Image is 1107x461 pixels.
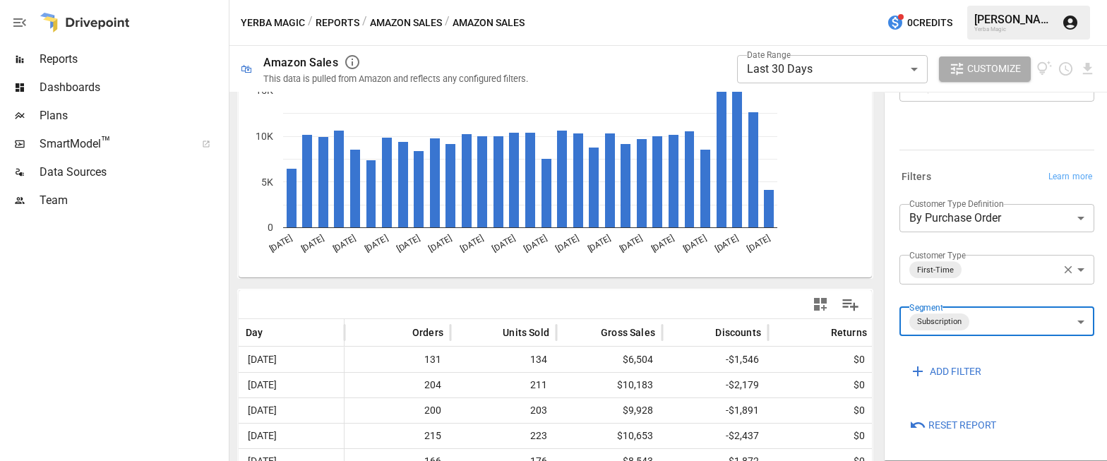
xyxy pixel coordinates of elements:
[563,347,655,372] span: $6,504
[899,359,991,384] button: ADD FILTER
[352,373,443,397] span: 204
[911,262,959,278] span: First-Time
[669,373,761,397] span: -$2,179
[911,313,967,330] span: Subscription
[331,233,357,254] text: [DATE]
[268,233,294,254] text: [DATE]
[1079,61,1096,77] button: Download report
[907,14,952,32] span: 0 Credits
[503,325,549,340] span: Units Sold
[261,176,273,188] text: 5K
[481,323,501,342] button: Sort
[40,79,226,96] span: Dashboards
[899,204,1094,232] div: By Purchase Order
[308,14,313,32] div: /
[669,424,761,448] span: -$2,437
[241,62,252,76] div: 🛍
[445,14,450,32] div: /
[939,56,1031,82] button: Customize
[246,325,263,340] span: Day
[746,233,772,254] text: [DATE]
[775,424,867,448] span: $0
[352,398,443,423] span: 200
[974,26,1053,32] div: Yerba Magic
[246,398,279,423] span: [DATE]
[316,14,359,32] button: Reports
[928,417,996,434] span: Reset Report
[909,198,1004,210] label: Customer Type Definition
[563,398,655,423] span: $9,928
[263,56,338,69] div: Amazon Sales
[352,347,443,372] span: 131
[370,14,442,32] button: Amazon Sales
[265,323,285,342] button: Sort
[352,424,443,448] span: 215
[40,136,186,152] span: SmartModel
[457,424,549,448] span: 223
[241,14,305,32] button: Yerba Magic
[1036,56,1053,82] button: View documentation
[239,23,872,277] svg: A chart.
[715,325,761,340] span: Discounts
[713,233,739,254] text: [DATE]
[681,233,707,254] text: [DATE]
[831,325,867,340] span: Returns
[650,233,676,254] text: [DATE]
[554,233,580,254] text: [DATE]
[580,323,599,342] button: Sort
[40,51,226,68] span: Reports
[395,233,421,254] text: [DATE]
[563,373,655,397] span: $10,183
[834,289,866,321] button: Manage Columns
[902,169,931,185] h6: Filters
[747,62,813,76] span: Last 30 Days
[457,373,549,397] span: 211
[618,233,644,254] text: [DATE]
[412,325,443,340] span: Orders
[967,60,1021,78] span: Customize
[40,107,226,124] span: Plans
[563,424,655,448] span: $10,653
[601,325,655,340] span: Gross Sales
[40,164,226,181] span: Data Sources
[457,398,549,423] span: 203
[427,233,453,254] text: [DATE]
[586,233,612,254] text: [DATE]
[363,233,389,254] text: [DATE]
[391,323,411,342] button: Sort
[263,73,528,84] div: This data is pulled from Amazon and reflects any configured filters.
[256,85,273,96] text: 15K
[694,323,714,342] button: Sort
[974,13,1053,26] div: [PERSON_NAME]
[881,10,958,36] button: 0Credits
[268,222,273,233] text: 0
[899,412,1006,438] button: Reset Report
[810,323,830,342] button: Sort
[909,301,943,313] label: Segment
[246,347,279,372] span: [DATE]
[459,233,485,254] text: [DATE]
[909,249,966,261] label: Customer Type
[1048,170,1092,184] span: Learn more
[747,49,791,61] label: Date Range
[40,192,226,209] span: Team
[669,347,761,372] span: -$1,546
[930,363,981,381] span: ADD FILTER
[101,133,111,151] span: ™
[491,233,517,254] text: [DATE]
[246,424,279,448] span: [DATE]
[256,131,273,142] text: 10K
[299,233,325,254] text: [DATE]
[246,373,279,397] span: [DATE]
[775,373,867,397] span: $0
[775,398,867,423] span: $0
[775,347,867,372] span: $0
[669,398,761,423] span: -$1,891
[522,233,549,254] text: [DATE]
[457,347,549,372] span: 134
[1058,61,1074,77] button: Schedule report
[362,14,367,32] div: /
